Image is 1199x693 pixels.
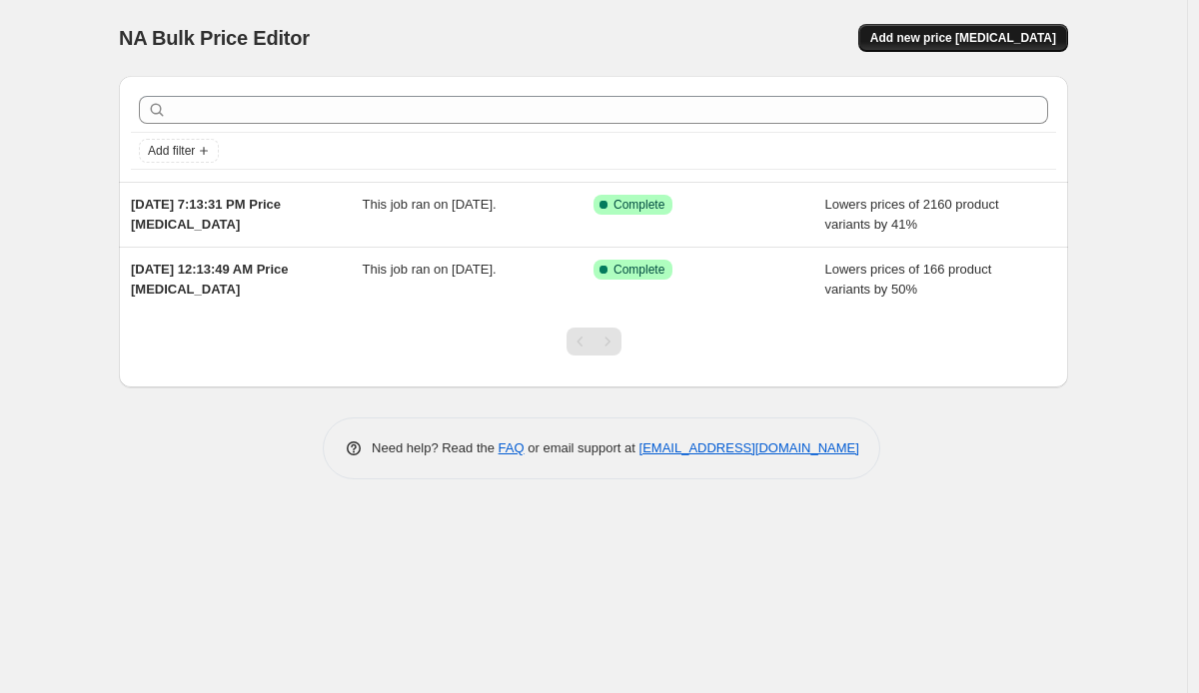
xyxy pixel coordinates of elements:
[139,139,219,163] button: Add filter
[363,197,497,212] span: This job ran on [DATE].
[148,143,195,159] span: Add filter
[131,262,289,297] span: [DATE] 12:13:49 AM Price [MEDICAL_DATA]
[525,440,639,455] span: or email support at
[858,24,1068,52] button: Add new price [MEDICAL_DATA]
[870,30,1056,46] span: Add new price [MEDICAL_DATA]
[613,262,664,278] span: Complete
[131,197,281,232] span: [DATE] 7:13:31 PM Price [MEDICAL_DATA]
[825,262,992,297] span: Lowers prices of 166 product variants by 50%
[639,440,859,455] a: [EMAIL_ADDRESS][DOMAIN_NAME]
[825,197,999,232] span: Lowers prices of 2160 product variants by 41%
[567,328,621,355] nav: Pagination
[613,197,664,213] span: Complete
[372,440,499,455] span: Need help? Read the
[363,262,497,277] span: This job ran on [DATE].
[119,27,310,49] span: NA Bulk Price Editor
[499,440,525,455] a: FAQ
